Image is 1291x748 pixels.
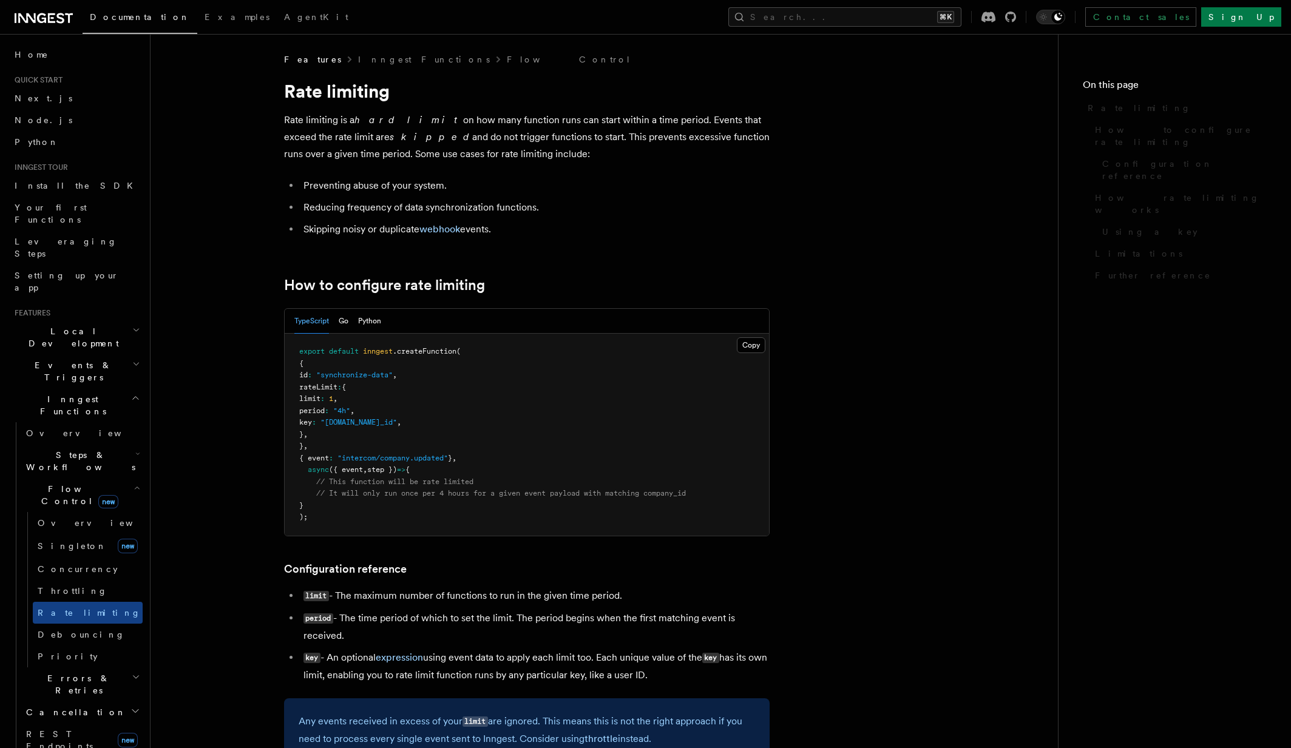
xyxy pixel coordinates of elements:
button: Inngest Functions [10,388,143,422]
span: Overview [26,428,151,438]
a: How rate limiting works [1090,187,1267,221]
a: webhook [419,223,460,235]
code: limit [303,591,329,601]
span: { event [299,454,329,462]
span: Errors & Retries [21,672,132,696]
span: How to configure rate limiting [1095,124,1267,148]
span: step }) [367,465,397,474]
button: Errors & Retries [21,667,143,701]
button: Flow Controlnew [21,478,143,512]
span: Debouncing [38,630,125,639]
span: ); [299,513,308,521]
span: { [405,465,410,474]
a: Flow Control [507,53,631,66]
span: Inngest Functions [10,393,131,417]
button: Toggle dark mode [1036,10,1065,24]
span: Your first Functions [15,203,87,224]
a: throttle [585,733,618,744]
p: Rate limiting is a on how many function runs can start within a time period. Events that exceed t... [284,112,770,163]
span: Features [284,53,341,66]
span: , [333,394,337,403]
h1: Rate limiting [284,80,770,102]
span: Install the SDK [15,181,140,190]
button: Search...⌘K [728,7,961,27]
span: , [303,430,308,439]
a: Throttling [33,580,143,602]
span: "4h" [333,406,350,415]
span: new [118,733,138,747]
a: Further reference [1090,264,1267,286]
a: How to configure rate limiting [1090,119,1267,153]
button: Python [358,309,381,334]
span: Node.js [15,115,72,125]
a: Examples [197,4,277,33]
button: Copy [737,337,765,353]
a: Limitations [1090,243,1267,264]
a: Node.js [10,109,143,131]
div: Flow Controlnew [21,512,143,667]
span: Flow Control [21,483,134,507]
span: How rate limiting works [1095,192,1267,216]
span: => [397,465,405,474]
a: AgentKit [277,4,356,33]
span: Steps & Workflows [21,449,135,473]
span: : [308,371,312,379]
a: How to configure rate limiting [284,277,485,294]
button: Local Development [10,320,143,354]
button: Go [339,309,348,334]
span: , [363,465,367,474]
span: , [303,442,308,450]
span: rateLimit [299,383,337,391]
span: Setting up your app [15,271,119,292]
span: Using a key [1102,226,1198,238]
span: } [299,442,303,450]
span: , [393,371,397,379]
span: period [299,406,325,415]
a: Documentation [83,4,197,34]
button: Steps & Workflows [21,444,143,478]
span: Cancellation [21,706,126,718]
a: Using a key [1097,221,1267,243]
span: export [299,347,325,355]
a: Overview [21,422,143,444]
a: Home [10,44,143,66]
a: Overview [33,512,143,534]
span: : [337,383,342,391]
span: key [299,418,312,426]
span: Home [15,49,49,61]
code: limit [463,716,488,727]
a: Debouncing [33,624,143,645]
span: : [312,418,316,426]
a: Contact sales [1085,7,1196,27]
h4: On this page [1083,78,1267,97]
code: key [303,653,320,663]
kbd: ⌘K [937,11,954,23]
a: Sign Up [1201,7,1281,27]
p: Any events received in excess of your are ignored. This means this is not the right approach if y... [299,713,755,747]
span: } [299,430,303,439]
span: Features [10,308,50,318]
span: , [350,406,354,415]
span: Further reference [1095,269,1211,281]
span: Documentation [90,12,190,22]
span: "[DOMAIN_NAME]_id" [320,418,397,426]
span: new [118,539,138,553]
a: Install the SDK [10,175,143,197]
li: Reducing frequency of data synchronization functions. [300,199,770,216]
code: key [702,653,719,663]
span: Throttling [38,586,107,596]
li: Preventing abuse of your system. [300,177,770,194]
span: id [299,371,308,379]
span: { [299,359,303,368]
span: : [329,454,333,462]
code: period [303,613,333,624]
span: ( [456,347,461,355]
li: - An optional using event data to apply each limit too. Each unique value of the has its own limi... [300,649,770,684]
span: Priority [38,652,98,661]
a: Priority [33,645,143,667]
span: limit [299,394,320,403]
button: Events & Triggers [10,354,143,388]
a: expression [376,652,423,663]
span: { [342,383,346,391]
span: Concurrency [38,564,118,574]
